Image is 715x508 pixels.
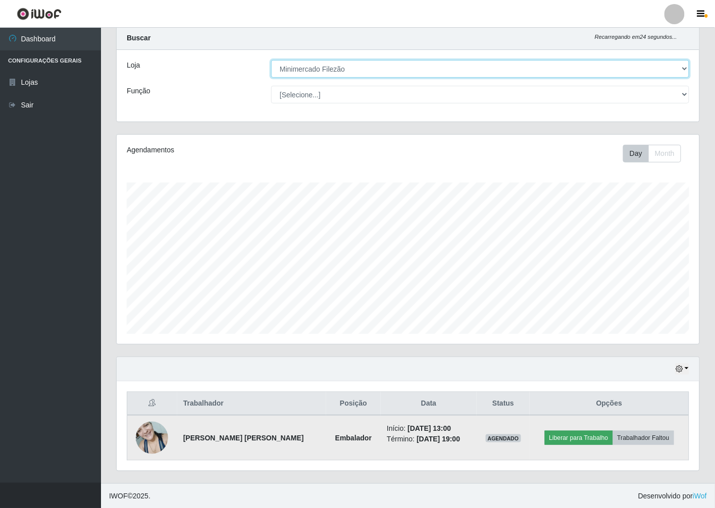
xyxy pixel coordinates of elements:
[530,392,689,416] th: Opções
[127,34,150,42] strong: Buscar
[693,492,707,500] a: iWof
[381,392,477,416] th: Data
[109,491,150,501] span: © 2025 .
[477,392,530,416] th: Status
[623,145,681,162] div: First group
[109,492,128,500] span: IWOF
[387,423,471,434] li: Início:
[417,435,460,443] time: [DATE] 19:00
[486,434,521,442] span: AGENDADO
[648,145,681,162] button: Month
[127,60,140,71] label: Loja
[623,145,689,162] div: Toolbar with button groups
[638,491,707,501] span: Desenvolvido por
[613,431,674,445] button: Trabalhador Faltou
[136,416,168,459] img: 1714959691742.jpeg
[326,392,381,416] th: Posição
[127,145,352,155] div: Agendamentos
[545,431,613,445] button: Liberar para Trabalho
[183,434,304,442] strong: [PERSON_NAME] [PERSON_NAME]
[407,424,451,432] time: [DATE] 13:00
[623,145,649,162] button: Day
[595,34,677,40] i: Recarregando em 24 segundos...
[127,86,150,96] label: Função
[387,434,471,444] li: Término:
[177,392,326,416] th: Trabalhador
[335,434,372,442] strong: Embalador
[17,8,62,20] img: CoreUI Logo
